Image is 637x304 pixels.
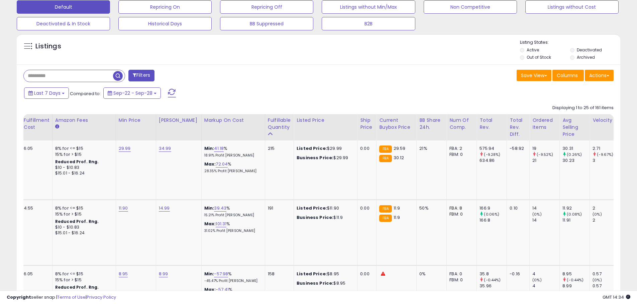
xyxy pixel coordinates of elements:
[562,117,587,138] div: Avg Selling Price
[593,277,602,283] small: (0%)
[360,205,371,211] div: 0.00
[297,145,327,151] b: Listed Price:
[480,271,507,277] div: 35.8
[537,152,553,157] small: (-9.52%)
[268,271,289,277] div: 158
[297,155,333,161] b: Business Price:
[562,205,590,211] div: 11.92
[159,205,170,212] a: 14.99
[55,124,59,130] small: Amazon Fees.
[119,145,131,152] a: 29.99
[520,39,620,46] p: Listing States:
[532,217,559,223] div: 14
[204,169,260,174] p: 28.35% Profit [PERSON_NAME]
[484,277,501,283] small: (-0.44%)
[527,47,539,53] label: Active
[55,171,111,176] div: $15.01 - $16.24
[55,277,111,283] div: 15% for > $15
[204,213,260,218] p: 15.21% Profit [PERSON_NAME]
[7,294,116,301] div: seller snap | |
[360,117,374,131] div: Ship Price
[449,277,471,283] div: FBM: 0
[510,271,524,277] div: -0.16
[597,152,613,157] small: (-9.67%)
[297,215,352,221] div: $11.9
[220,0,313,14] button: Repricing Off
[24,271,47,277] div: 6.05
[480,217,507,223] div: 166.8
[297,214,333,221] b: Business Price:
[55,205,111,211] div: 8% for <= $15
[204,221,216,227] b: Max:
[593,145,620,151] div: 2.71
[510,205,524,211] div: 0.10
[297,145,352,151] div: $29.99
[55,271,111,277] div: 8% for <= $15
[419,145,441,151] div: 21%
[379,155,392,162] small: FBA
[118,17,212,30] button: Historical Days
[214,145,224,152] a: 41.18
[567,152,582,157] small: (0.26%)
[449,205,471,211] div: FBA: 8
[204,117,262,124] div: Markup on Cost
[204,161,216,167] b: Max:
[593,217,620,223] div: 2
[593,158,620,164] div: 3
[24,117,49,131] div: Fulfillment Cost
[593,117,617,124] div: Velocity
[449,211,471,217] div: FBM: 0
[557,72,578,79] span: Columns
[419,117,444,131] div: BB Share 24h.
[204,153,260,158] p: 18.91% Profit [PERSON_NAME]
[159,145,171,152] a: 34.99
[103,87,161,99] button: Sep-22 - Sep-28
[268,117,291,131] div: Fulfillable Quantity
[118,0,212,14] button: Repricing On
[119,205,128,212] a: 11.90
[216,221,226,227] a: 101.31
[532,205,559,211] div: 14
[55,165,111,171] div: $10 - $10.83
[17,0,110,14] button: Default
[552,105,614,111] div: Displaying 1 to 25 of 161 items
[449,117,474,131] div: Num of Comp.
[360,145,371,151] div: 0.00
[532,158,559,164] div: 21
[34,90,61,96] span: Last 7 Days
[159,117,199,124] div: [PERSON_NAME]
[204,161,260,174] div: %
[480,117,504,131] div: Total Rev.
[480,158,507,164] div: 634.86
[35,42,61,51] h5: Listings
[55,117,113,124] div: Amazon Fees
[577,47,602,53] label: Deactivated
[55,151,111,158] div: 15% for > $15
[204,205,260,218] div: %
[480,145,507,151] div: 575.94
[55,145,111,151] div: 8% for <= $15
[379,145,392,153] small: FBA
[55,159,99,165] b: Reduced Prof. Rng.
[562,283,590,289] div: 8.99
[394,145,406,151] span: 29.59
[322,0,415,14] button: Listings without Min/Max
[449,271,471,277] div: FBA: 0
[562,217,590,223] div: 11.91
[297,205,352,211] div: $11.90
[57,294,86,300] a: Terms of Use
[562,158,590,164] div: 30.23
[55,225,111,230] div: $10 - $10.83
[593,271,620,277] div: 0.57
[17,17,110,30] button: Deactivated & In Stock
[204,279,260,283] p: -45.47% Profit [PERSON_NAME]
[394,155,404,161] span: 30.12
[119,117,153,124] div: Min Price
[484,212,499,217] small: (0.06%)
[204,271,214,277] b: Min:
[593,205,620,211] div: 2
[216,161,228,168] a: 72.04
[480,283,507,289] div: 35.96
[424,0,517,14] button: Non Competitive
[532,117,557,131] div: Ordered Items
